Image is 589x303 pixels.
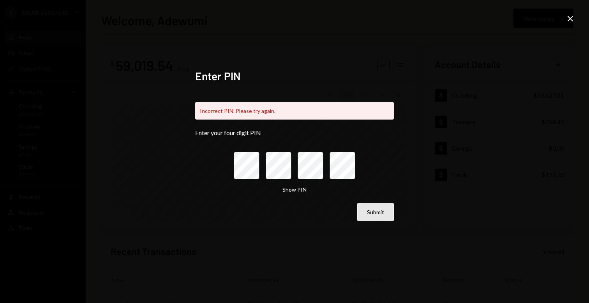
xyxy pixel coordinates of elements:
button: Submit [357,203,394,221]
input: pin code 4 of 4 [330,152,355,179]
input: pin code 2 of 4 [266,152,291,179]
div: Enter your four digit PIN [195,129,394,136]
input: pin code 1 of 4 [234,152,259,179]
input: pin code 3 of 4 [298,152,323,179]
div: Incorrect PIN. Please try again. [195,102,394,120]
h2: Enter PIN [195,69,394,84]
button: Show PIN [282,186,307,194]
